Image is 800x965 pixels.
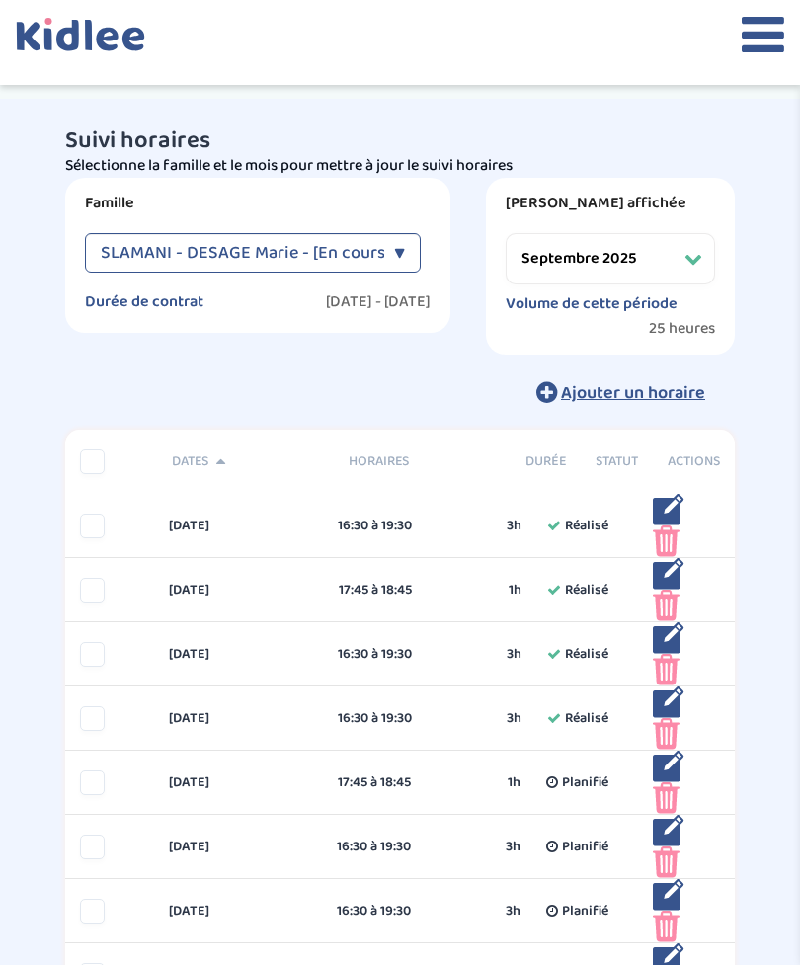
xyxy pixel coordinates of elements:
[339,580,479,601] div: 17:45 à 18:45
[653,815,684,846] img: modifier_bleu.png
[338,772,478,793] div: 17:45 à 18:45
[653,686,684,718] img: modifier_bleu.png
[506,294,678,314] label: Volume de cette période
[394,233,405,273] div: ▼
[562,772,608,793] span: Planifié
[509,580,521,601] span: 1h
[561,379,705,407] span: Ajouter un horaire
[154,772,324,793] div: [DATE]
[653,846,680,878] img: poubelle_rose.png
[511,451,581,472] div: Durée
[653,782,680,814] img: poubelle_rose.png
[154,580,324,601] div: [DATE]
[157,451,334,472] div: Dates
[507,370,735,414] button: Ajouter un horaire
[508,772,520,793] span: 1h
[338,516,477,536] div: 16:30 à 19:30
[506,901,520,922] span: 3h
[507,644,521,665] span: 3h
[562,837,608,857] span: Planifié
[653,525,680,557] img: poubelle_rose.png
[154,516,323,536] div: [DATE]
[653,751,684,782] img: modifier_bleu.png
[653,590,680,621] img: poubelle_rose.png
[649,319,715,339] span: 25 heures
[565,580,608,601] span: Réalisé
[565,516,608,536] span: Réalisé
[653,622,684,654] img: modifier_bleu.png
[154,644,323,665] div: [DATE]
[653,879,684,911] img: modifier_bleu.png
[507,516,521,536] span: 3h
[326,292,431,312] label: [DATE] - [DATE]
[507,708,521,729] span: 3h
[338,708,477,729] div: 16:30 à 19:30
[65,128,735,154] h3: Suivi horaires
[337,901,476,922] div: 16:30 à 19:30
[338,644,477,665] div: 16:30 à 19:30
[653,451,735,472] div: Actions
[349,451,496,472] span: Horaires
[154,837,323,857] div: [DATE]
[65,154,735,178] p: Sélectionne la famille et le mois pour mettre à jour le suivi horaires
[565,644,608,665] span: Réalisé
[85,292,203,312] label: Durée de contrat
[653,718,680,750] img: poubelle_rose.png
[506,837,520,857] span: 3h
[506,194,715,213] label: [PERSON_NAME] affichée
[653,558,684,590] img: modifier_bleu.png
[653,494,684,525] img: modifier_bleu.png
[565,708,608,729] span: Réalisé
[653,654,680,685] img: poubelle_rose.png
[562,901,608,922] span: Planifié
[154,708,323,729] div: [DATE]
[101,233,390,273] span: SLAMANI - DESAGE Marie - [En cours]
[337,837,476,857] div: 16:30 à 19:30
[85,194,431,213] label: Famille
[154,901,323,922] div: [DATE]
[653,911,680,942] img: poubelle_rose.png
[581,451,653,472] div: Statut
